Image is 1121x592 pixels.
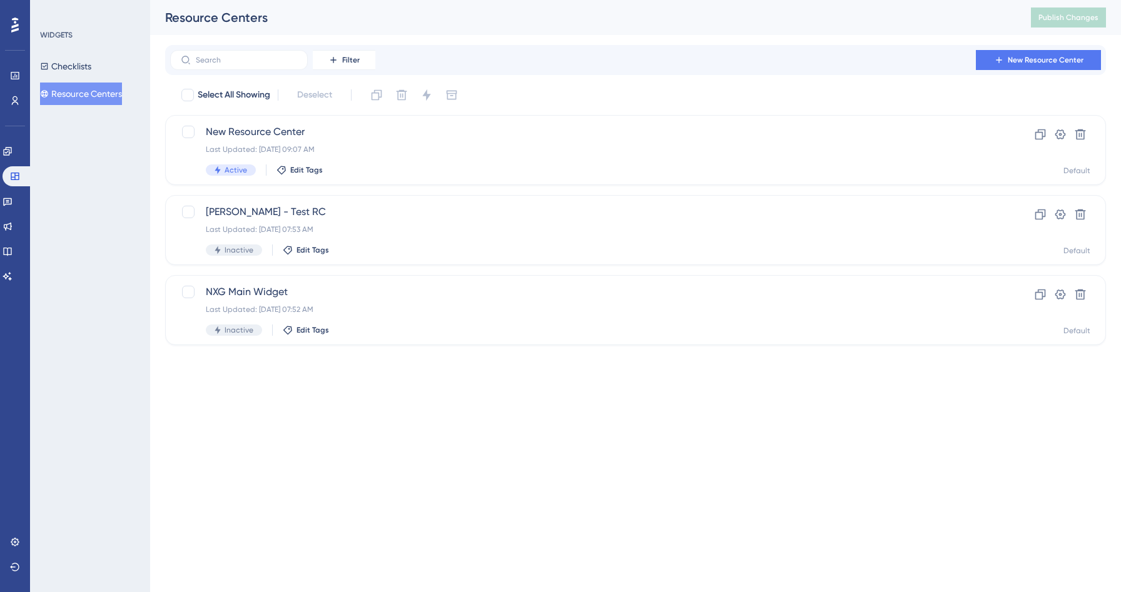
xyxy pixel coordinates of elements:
[342,55,360,65] span: Filter
[206,304,965,314] div: Last Updated: [DATE] 07:52 AM
[225,165,247,175] span: Active
[297,245,329,255] span: Edit Tags
[297,88,332,103] span: Deselect
[1031,8,1106,28] button: Publish Changes
[1038,13,1098,23] span: Publish Changes
[976,50,1101,70] button: New Resource Center
[206,284,965,299] span: NXG Main Widget
[276,165,323,175] button: Edit Tags
[206,224,965,234] div: Last Updated: [DATE] 07:53 AM
[206,204,965,219] span: [PERSON_NAME] - Test RC
[286,84,343,106] button: Deselect
[225,245,253,255] span: Inactive
[165,9,1000,26] div: Resource Centers
[206,144,965,154] div: Last Updated: [DATE] 09:07 AM
[198,88,270,103] span: Select All Showing
[196,56,297,64] input: Search
[283,325,329,335] button: Edit Tags
[1063,166,1090,176] div: Default
[1063,326,1090,336] div: Default
[40,30,73,40] div: WIDGETS
[297,325,329,335] span: Edit Tags
[283,245,329,255] button: Edit Tags
[1063,246,1090,256] div: Default
[290,165,323,175] span: Edit Tags
[206,124,965,139] span: New Resource Center
[1008,55,1083,65] span: New Resource Center
[313,50,375,70] button: Filter
[40,55,91,78] button: Checklists
[40,83,122,105] button: Resource Centers
[225,325,253,335] span: Inactive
